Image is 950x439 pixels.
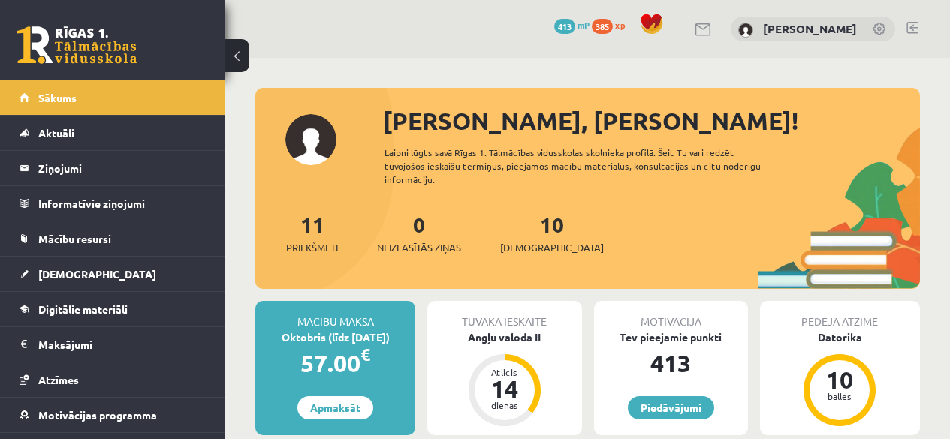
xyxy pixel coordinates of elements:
div: Pēdējā atzīme [760,301,920,329]
span: [DEMOGRAPHIC_DATA] [500,240,604,255]
a: Apmaksāt [297,396,373,419]
span: Neizlasītās ziņas [377,240,461,255]
a: Digitālie materiāli [20,292,207,326]
div: Atlicis [482,368,527,377]
a: 413 mP [554,19,590,31]
div: Angļu valoda II [427,329,581,345]
span: Atzīmes [38,373,79,386]
span: 385 [592,19,613,34]
a: 11Priekšmeti [286,211,338,255]
div: 10 [817,368,862,392]
a: 10[DEMOGRAPHIC_DATA] [500,211,604,255]
div: balles [817,392,862,401]
div: dienas [482,401,527,410]
legend: Ziņojumi [38,151,207,185]
span: 413 [554,19,575,34]
a: [DEMOGRAPHIC_DATA] [20,257,207,291]
img: Katrīne Rubene [738,23,753,38]
a: Ziņojumi [20,151,207,185]
a: Piedāvājumi [628,396,714,419]
a: 385 xp [592,19,632,31]
span: € [360,344,370,365]
span: Priekšmeti [286,240,338,255]
div: [PERSON_NAME], [PERSON_NAME]! [383,103,920,139]
a: Angļu valoda II Atlicis 14 dienas [427,329,581,428]
span: Aktuāli [38,126,74,140]
a: Datorika 10 balles [760,329,920,428]
a: Atzīmes [20,362,207,397]
span: Digitālie materiāli [38,302,128,316]
a: Aktuāli [20,116,207,150]
div: Datorika [760,329,920,345]
span: [DEMOGRAPHIC_DATA] [38,267,156,281]
span: xp [615,19,625,31]
div: Laipni lūgts savā Rīgas 1. Tālmācības vidusskolas skolnieka profilā. Šeit Tu vari redzēt tuvojošo... [385,146,783,186]
a: Informatīvie ziņojumi [20,186,207,221]
a: 0Neizlasītās ziņas [377,211,461,255]
span: Sākums [38,91,77,104]
div: 14 [482,377,527,401]
a: Motivācijas programma [20,398,207,432]
div: 57.00 [255,345,415,381]
div: 413 [594,345,748,381]
span: Motivācijas programma [38,408,157,422]
div: Mācību maksa [255,301,415,329]
legend: Informatīvie ziņojumi [38,186,207,221]
div: Tuvākā ieskaite [427,301,581,329]
a: Sākums [20,80,207,115]
a: [PERSON_NAME] [763,21,857,36]
a: Maksājumi [20,327,207,362]
div: Tev pieejamie punkti [594,329,748,345]
legend: Maksājumi [38,327,207,362]
span: mP [578,19,590,31]
div: Motivācija [594,301,748,329]
div: Oktobris (līdz [DATE]) [255,329,415,345]
a: Mācību resursi [20,221,207,256]
span: Mācību resursi [38,232,111,245]
a: Rīgas 1. Tālmācības vidusskola [17,26,137,64]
